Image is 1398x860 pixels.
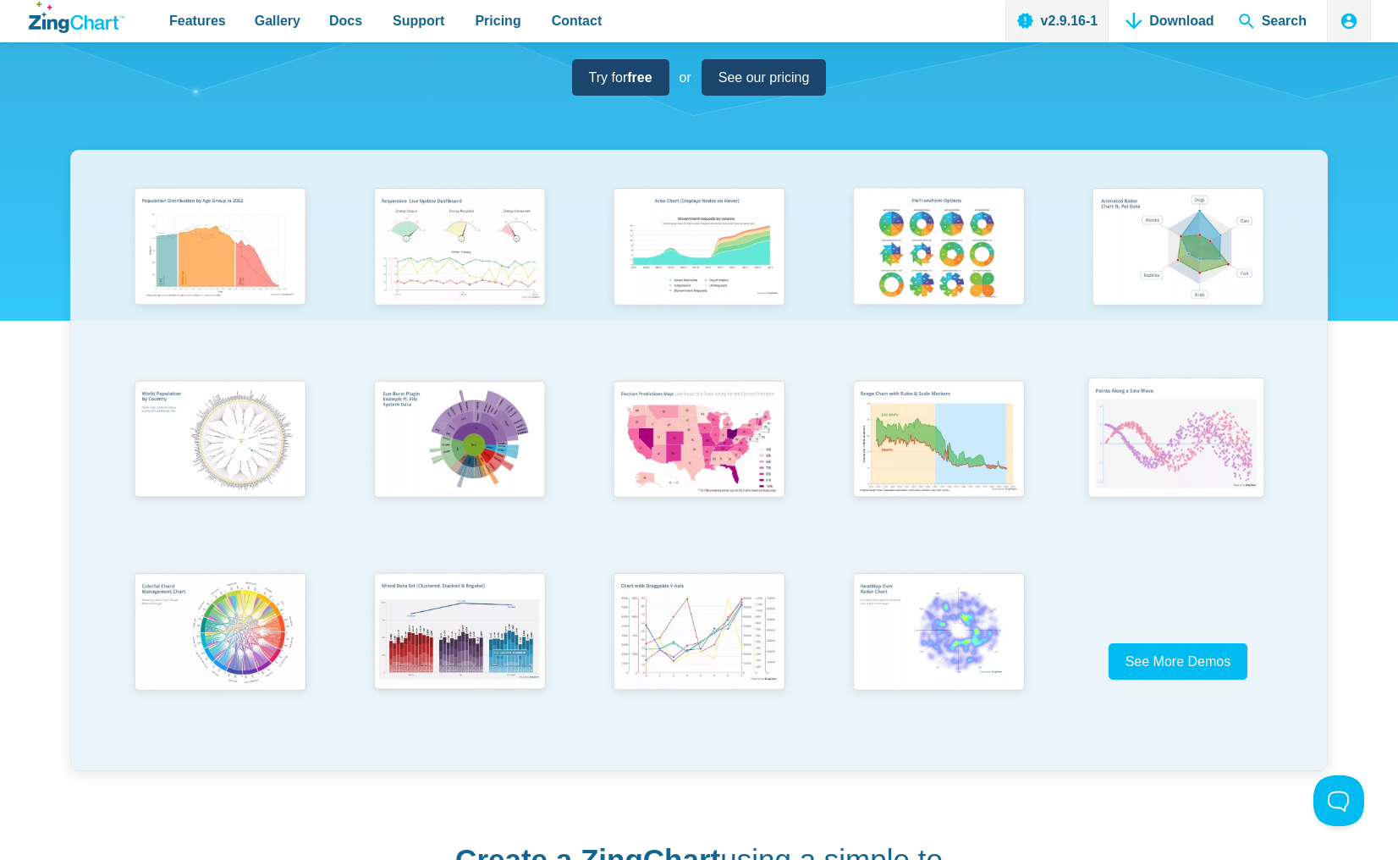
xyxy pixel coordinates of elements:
[1313,775,1364,826] iframe: Toggle Customer Support
[393,9,444,32] span: Support
[580,180,819,372] a: Area Chart (Displays Nodes on Hover)
[843,373,1034,510] img: Range Chart with Rultes & Scale Markers
[818,565,1058,758] a: Heatmap Over Radar Chart
[340,373,580,565] a: Sun Burst Plugin Example ft. File System Data
[580,565,819,758] a: Chart with Draggable Y-Axis
[843,565,1034,703] img: Heatmap Over Radar Chart
[627,70,652,85] strong: free
[1109,643,1248,680] a: See More Demos
[124,373,316,510] img: World Population by Country
[843,180,1034,317] img: Pie Transform Options
[1058,180,1297,372] a: Animated Radar Chart ft. Pet Data
[1126,654,1231,669] span: See More Demos
[603,373,795,510] img: Election Predictions Map
[589,66,652,89] span: Try for
[101,373,340,565] a: World Population by Country
[255,9,300,32] span: Gallery
[818,373,1058,565] a: Range Chart with Rultes & Scale Markers
[475,9,520,32] span: Pricing
[702,59,827,96] a: See our pricing
[340,180,580,372] a: Responsive Live Update Dashboard
[718,66,810,89] span: See our pricing
[364,565,555,702] img: Mixed Data Set (Clustered, Stacked, and Regular)
[364,373,555,510] img: Sun Burst Plugin Example ft. File System Data
[124,180,316,317] img: Population Distribution by Age Group in 2052
[1058,373,1297,565] a: Points Along a Sine Wave
[340,565,580,758] a: Mixed Data Set (Clustered, Stacked, and Regular)
[124,565,316,703] img: Colorful Chord Management Chart
[1082,180,1274,317] img: Animated Radar Chart ft. Pet Data
[329,9,362,32] span: Docs
[818,180,1058,372] a: Pie Transform Options
[572,59,669,96] a: Try forfree
[603,180,795,317] img: Area Chart (Displays Nodes on Hover)
[680,66,691,89] span: or
[1077,369,1274,510] img: Points Along a Sine Wave
[364,180,555,317] img: Responsive Live Update Dashboard
[101,180,340,372] a: Population Distribution by Age Group in 2052
[603,565,795,703] img: Chart with Draggable Y-Axis
[552,9,603,32] span: Contact
[580,373,819,565] a: Election Predictions Map
[29,2,124,33] a: ZingChart Logo. Click to return to the homepage
[169,9,226,32] span: Features
[101,565,340,758] a: Colorful Chord Management Chart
